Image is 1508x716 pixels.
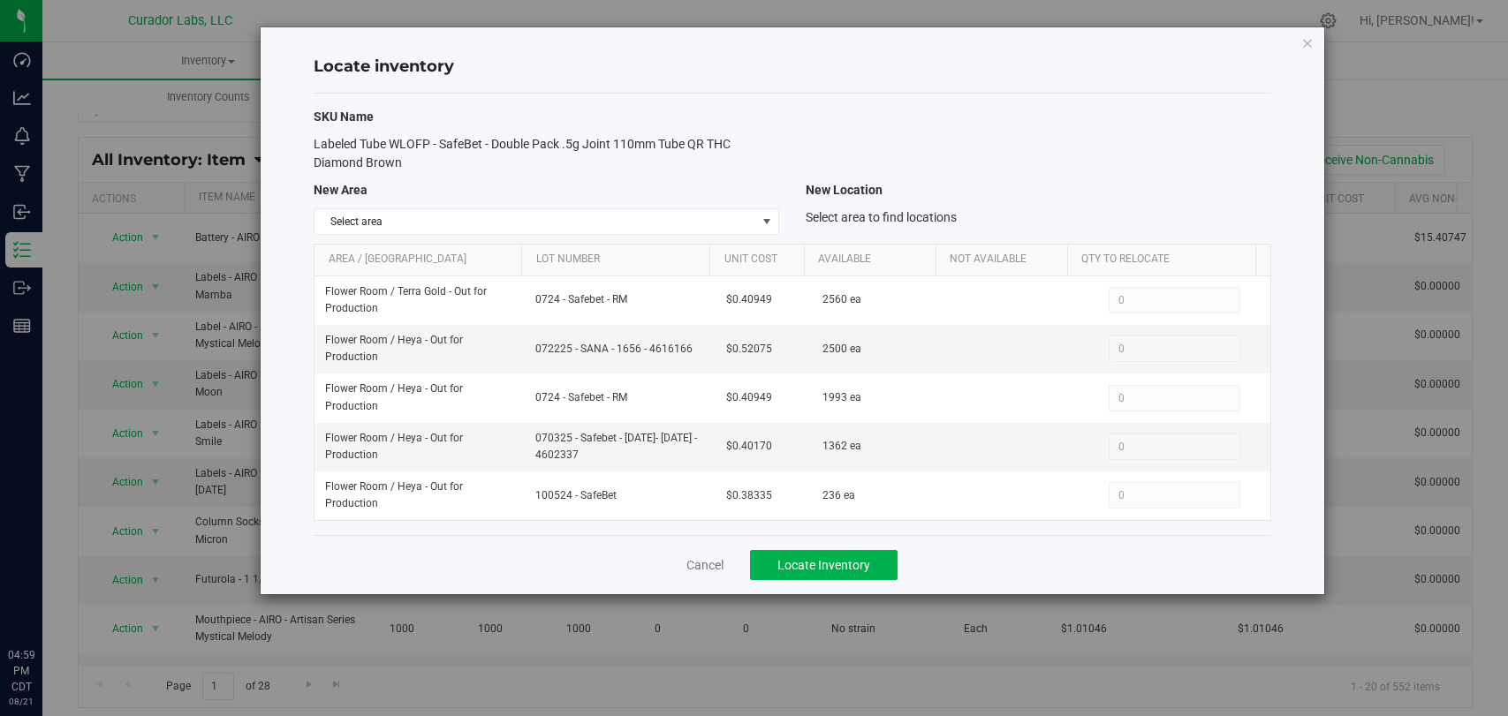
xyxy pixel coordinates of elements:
span: $0.38335 [726,487,772,504]
a: Available [818,252,928,267]
span: 100524 - SafeBet [535,487,705,504]
span: SKU Name [314,109,374,124]
a: Cancel [686,556,724,574]
span: Labeled Tube WLOFP - SafeBet - Double Pack .5g Joint 110mm Tube QR THC Diamond Brown [314,137,731,170]
span: Flower Room / Terra Gold - Out for Production [325,283,514,317]
a: Not Available [950,252,1060,267]
span: Flower Room / Heya - Out for Production [325,381,514,414]
span: Flower Room / Heya - Out for Production [325,332,514,366]
iframe: Resource center [18,575,71,628]
h4: Locate inventory [314,56,1270,79]
a: Unit Cost [724,252,798,267]
span: 0724 - Safebet - RM [535,291,705,308]
span: 1993 ea [822,389,861,406]
span: 236 ea [822,487,855,504]
span: Locate Inventory [777,558,870,572]
span: $0.40170 [726,438,772,455]
span: $0.40949 [726,389,772,406]
span: select [756,209,778,234]
span: 2500 ea [822,341,861,358]
span: New Location [806,183,883,197]
span: 2560 ea [822,291,861,308]
span: $0.52075 [726,341,772,358]
a: Area / [GEOGRAPHIC_DATA] [329,252,516,267]
span: Flower Room / Heya - Out for Production [325,479,514,512]
span: Select area [314,209,756,234]
span: 072225 - SANA - 1656 - 4616166 [535,341,705,358]
button: Locate Inventory [750,550,898,580]
span: New Area [314,183,368,197]
a: Lot Number [536,252,703,267]
span: 070325 - Safebet - [DATE]- [DATE] - 4602337 [535,430,705,464]
span: 0724 - Safebet - RM [535,389,705,406]
a: Qty to Relocate [1081,252,1248,267]
span: $0.40949 [726,291,772,308]
span: Flower Room / Heya - Out for Production [325,430,514,464]
iframe: Resource center unread badge [52,572,73,593]
span: Select area to find locations [806,210,957,224]
span: 1362 ea [822,438,861,455]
